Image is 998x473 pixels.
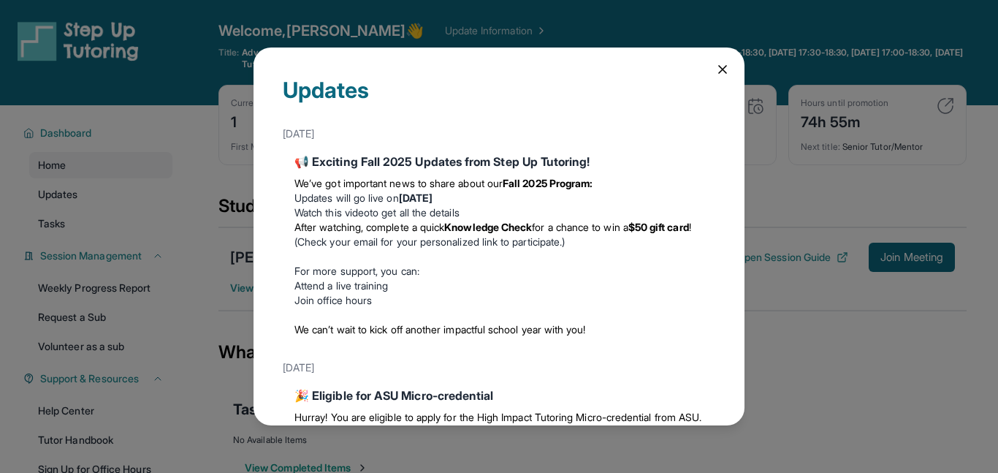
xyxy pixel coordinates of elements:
[294,411,701,438] span: Hurray! You are eligible to apply for the High Impact Tutoring Micro-credential from ASU. Please ...
[294,294,372,306] a: Join office hours
[294,323,586,336] span: We can’t wait to kick off another impactful school year with you!
[503,177,593,189] strong: Fall 2025 Program:
[689,221,691,233] span: !
[294,177,503,189] span: We’ve got important news to share about our
[294,153,704,170] div: 📢 Exciting Fall 2025 Updates from Step Up Tutoring!
[294,264,704,279] p: For more support, you can:
[294,279,389,292] a: Attend a live training
[532,221,628,233] span: for a chance to win a
[628,221,689,233] strong: $50 gift card
[294,387,704,404] div: 🎉 Eligible for ASU Micro-credential
[444,221,532,233] strong: Knowledge Check
[399,192,433,204] strong: [DATE]
[294,205,704,220] li: to get all the details
[294,206,370,219] a: Watch this video
[294,221,444,233] span: After watching, complete a quick
[294,220,704,249] li: (Check your email for your personalized link to participate.)
[294,191,704,205] li: Updates will go live on
[283,77,715,121] div: Updates
[283,121,715,147] div: [DATE]
[283,355,715,381] div: [DATE]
